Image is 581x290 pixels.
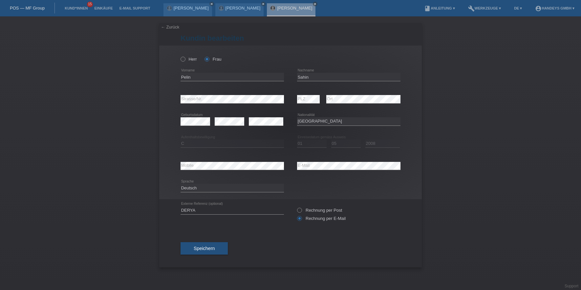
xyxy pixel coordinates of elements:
a: Einkäufe [91,6,116,10]
label: Herr [181,57,197,62]
a: [PERSON_NAME] [277,6,312,10]
button: Speichern [181,242,228,255]
span: Speichern [194,246,215,251]
a: bookAnleitung ▾ [421,6,458,10]
a: ← Zurück [161,25,179,29]
a: buildWerkzeuge ▾ [465,6,505,10]
i: build [468,5,475,12]
i: close [262,2,265,6]
input: Rechnung per Post [297,208,301,216]
a: E-Mail Support [116,6,154,10]
input: Frau [204,57,209,61]
a: POS — MF Group [10,6,45,10]
a: Kund*innen [61,6,91,10]
a: close [209,2,214,6]
a: [PERSON_NAME] [226,6,261,10]
a: Support [565,284,578,288]
input: Herr [181,57,185,61]
i: account_circle [535,5,542,12]
label: Rechnung per E-Mail [297,216,346,221]
a: DE ▾ [511,6,525,10]
a: [PERSON_NAME] [174,6,209,10]
h1: Kundin bearbeiten [181,34,400,42]
i: book [424,5,431,12]
a: close [313,2,317,6]
span: 15 [87,2,93,7]
label: Frau [204,57,221,62]
i: close [210,2,213,6]
a: close [261,2,266,6]
input: Rechnung per E-Mail [297,216,301,224]
a: account_circleHandeys GmbH ▾ [532,6,578,10]
label: Rechnung per Post [297,208,342,213]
